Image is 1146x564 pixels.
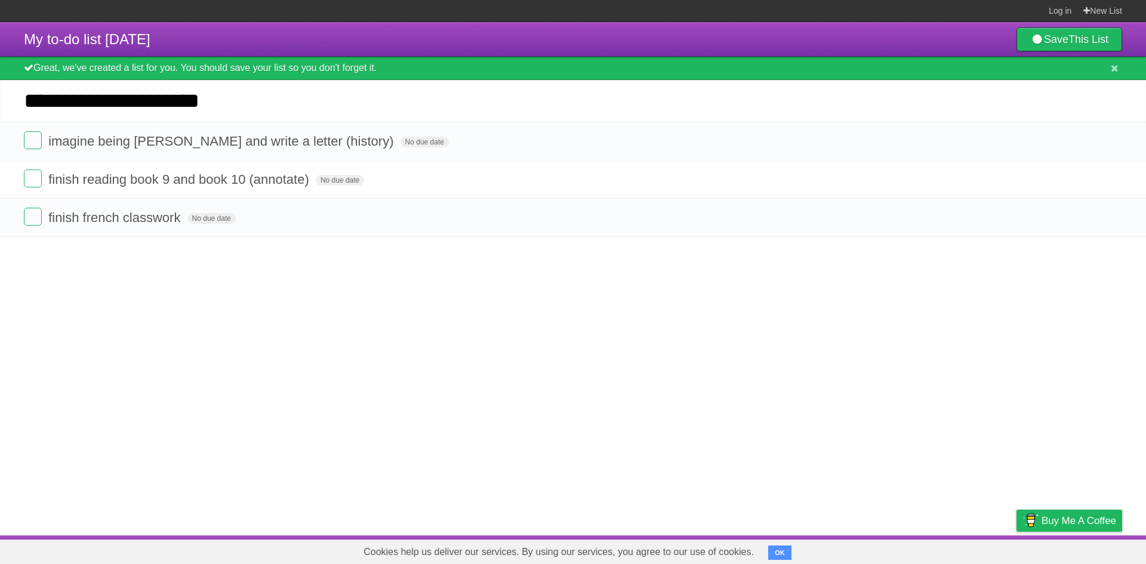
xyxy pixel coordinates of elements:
span: My to-do list [DATE] [24,31,150,47]
span: No due date [401,137,449,147]
a: SaveThis List [1016,27,1122,51]
a: Privacy [1001,538,1032,561]
span: finish french classwork [48,210,183,225]
label: Done [24,169,42,187]
button: OK [768,545,791,560]
a: Suggest a feature [1047,538,1122,561]
span: Buy me a coffee [1042,510,1116,531]
span: imagine being [PERSON_NAME] and write a letter (history) [48,134,396,149]
span: Cookies help us deliver our services. By using our services, you agree to our use of cookies. [352,540,766,564]
label: Done [24,131,42,149]
a: Buy me a coffee [1016,510,1122,532]
a: Terms [960,538,987,561]
span: finish reading book 9 and book 10 (annotate) [48,172,312,187]
img: Buy me a coffee [1022,510,1039,531]
a: About [858,538,883,561]
span: No due date [316,175,364,186]
span: No due date [187,213,236,224]
a: Developers [897,538,945,561]
b: This List [1068,33,1108,45]
label: Done [24,208,42,226]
